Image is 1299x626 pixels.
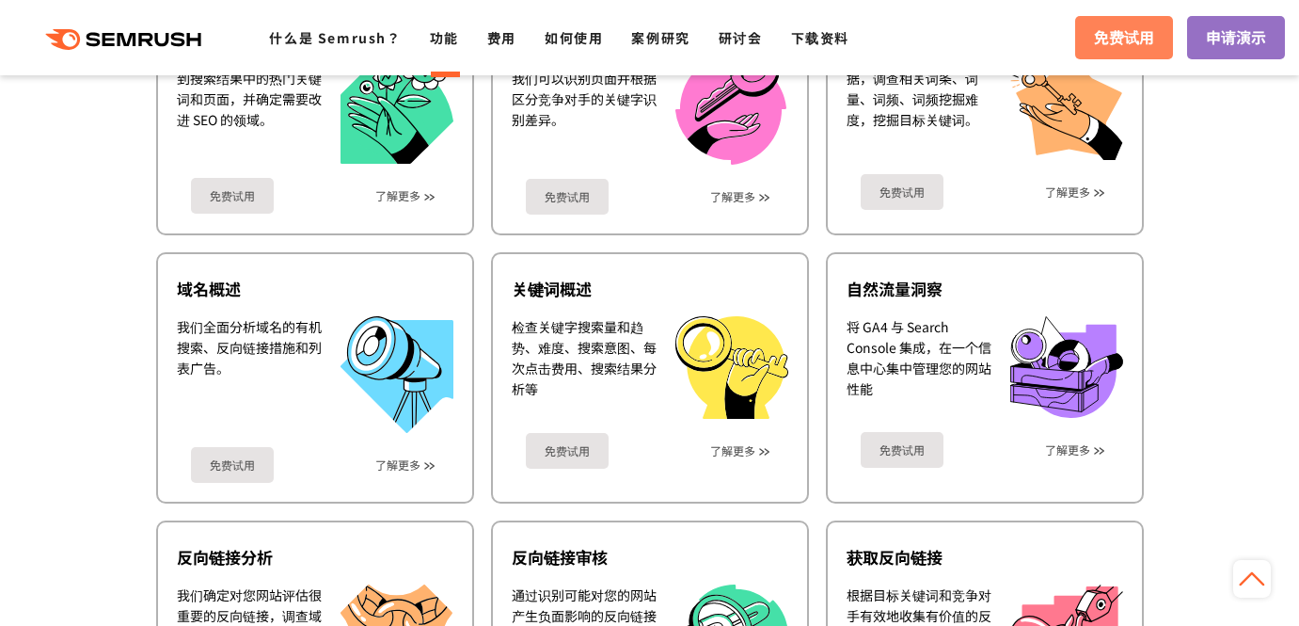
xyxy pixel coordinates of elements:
font: 免费试用 [210,457,255,473]
a: 申请演示 [1187,16,1285,59]
font: 域名概述 [177,277,241,300]
a: 了解更多 [710,190,755,203]
font: 通过比较最多 5 个网站，我们可以识别页面并根据区分竞争对手的关键字识别差异。 [512,48,657,129]
a: 免费试用 [861,432,943,468]
font: 基于国内4亿关键词数据，调查相关词条、词量、词频、词频挖掘难度，挖掘目标关键词。 [847,48,978,129]
img: 有机搜索分析 [341,47,453,165]
font: 分析竞争对手的网站，找到搜索结果中的热门关键词和页面，并确定需要改进 SEO 的领域。 [177,48,322,129]
font: 自然流量洞察 [847,277,943,300]
font: 我们全面分析域名的有机搜索、反向链接措施和列表广告。 [177,317,322,377]
a: 了解更多 [1045,443,1090,457]
a: 功能 [430,28,459,47]
a: 免费试用 [191,447,274,483]
font: 反向链接分析 [177,545,273,569]
img: 关键词概述 [675,316,788,419]
font: 免费试用 [545,442,590,458]
a: 了解更多 [375,458,420,472]
a: 了解更多 [375,189,420,202]
img: 域名概述 [341,316,453,433]
img: 关键字魔术工具 [1010,47,1123,160]
a: 免费试用 [526,179,609,215]
font: 免费试用 [545,188,590,204]
font: 了解更多 [375,457,420,473]
font: 了解更多 [1045,441,1090,457]
font: 了解更多 [710,442,755,458]
font: 了解更多 [710,188,755,204]
font: 申请演示 [1206,25,1266,48]
font: 检查关键字搜索量和趋势、难度、搜索意图、每次点击费用、搜索结果分析等 [512,317,657,398]
img: 自然流量洞察 [1010,316,1123,418]
a: 如何使用 [545,28,603,47]
font: 免费试用 [879,184,925,200]
font: 免费试用 [1094,25,1154,48]
font: 关键词概述 [512,277,592,300]
font: 将 GA4 与 Search Console 集成，在一个信息中心集中管理您的网站性能 [847,317,991,398]
font: 了解更多 [375,187,420,203]
a: 了解更多 [710,444,755,457]
a: 案例研究 [631,28,689,47]
img: 关键词比较 [675,47,786,165]
font: 了解更多 [1045,184,1090,200]
a: 免费试用 [191,178,274,214]
font: 反向链接审核 [512,545,608,569]
a: 免费试用 [861,174,943,210]
a: 免费试用 [1075,16,1173,59]
a: 了解更多 [1045,185,1090,199]
a: 费用 [487,28,516,47]
a: 什么是 Semrush？ [269,28,401,47]
a: 下载资料 [791,28,849,47]
font: 免费试用 [210,187,255,203]
a: 免费试用 [526,433,609,469]
font: 获取反向链接 [847,545,943,569]
font: 免费试用 [879,441,925,457]
a: 研讨会 [719,28,763,47]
